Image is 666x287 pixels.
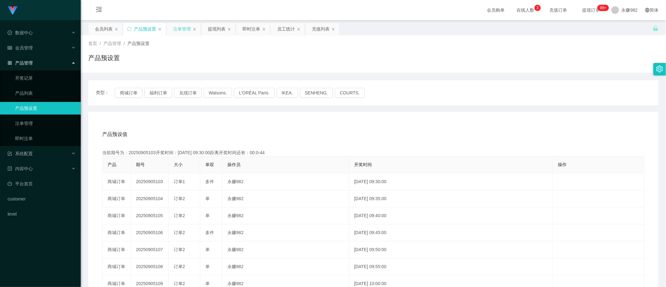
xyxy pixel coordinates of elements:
a: 产品预设置 [15,102,76,115]
span: 期号 [136,162,145,167]
td: 商城订单 [102,241,131,258]
button: 兑现订单 [174,88,202,98]
td: 商城订单 [102,173,131,190]
span: 内容中心 [8,166,33,171]
span: 订单1 [174,179,185,184]
td: 永赚982 [222,224,349,241]
div: 员工统计 [277,23,295,35]
i: 图标: close [227,27,231,31]
div: 充值列表 [312,23,330,35]
span: 在线人数 [514,8,538,12]
span: / [124,41,125,46]
td: 永赚982 [222,241,349,258]
td: 20250905108 [131,258,169,275]
a: 图标: dashboard平台首页 [8,177,76,190]
i: 图标: global [645,8,650,12]
td: 20250905105 [131,207,169,224]
a: customer [8,193,76,205]
i: 图标: close [297,27,301,31]
a: 注单管理 [15,117,76,130]
td: [DATE] 09:35:00 [349,190,553,207]
div: 即时注单 [242,23,260,35]
i: 图标: close [114,27,118,31]
span: 订单2 [174,281,185,286]
span: 产品 [108,162,116,167]
i: 图标: form [8,151,12,156]
div: 产品预设置 [134,23,156,35]
span: 单 [205,196,210,201]
i: 图标: close [193,27,196,31]
i: 图标: check-circle-o [8,31,12,35]
span: 充值订单 [546,8,570,12]
span: 开奖时间 [354,162,372,167]
i: 图标: appstore-o [8,61,12,65]
i: 图标: table [8,46,12,50]
button: IKEA. [277,88,298,98]
i: 图标: close [158,27,162,31]
sup: 3 [535,5,541,11]
td: 商城订单 [102,207,131,224]
span: / [100,41,101,46]
span: 单 [205,264,210,269]
span: 提现订单 [579,8,603,12]
span: 订单2 [174,264,185,269]
h1: 产品预设置 [88,53,120,63]
button: Watsons. [204,88,232,98]
span: 订单2 [174,196,185,201]
td: [DATE] 09:50:00 [349,241,553,258]
td: 商城订单 [102,190,131,207]
span: 操作 [558,162,567,167]
span: 单 [205,213,210,218]
span: 订单2 [174,213,185,218]
span: 订单2 [174,230,185,235]
button: 商城订单 [115,88,143,98]
span: 订单2 [174,247,185,252]
i: 图标: close [331,27,335,31]
i: 图标: unlock [653,25,658,31]
p: 3 [536,5,539,11]
span: 大小 [174,162,183,167]
div: 会员列表 [95,23,113,35]
button: L'ORÉAL Paris. [234,88,275,98]
td: [DATE] 09:30:00 [349,173,553,190]
td: 商城订单 [102,258,131,275]
span: 产品管理 [8,60,33,65]
span: 系统配置 [8,151,33,156]
td: 20250905103 [131,173,169,190]
i: 图标: close [262,27,266,31]
span: 多件 [205,179,214,184]
span: 数据中心 [8,30,33,35]
img: logo.9652507e.png [8,6,18,15]
button: SENHENG. [300,88,333,98]
button: 福利订单 [144,88,172,98]
a: 产品列表 [15,87,76,99]
button: COURTS. [335,88,365,98]
td: [DATE] 09:40:00 [349,207,553,224]
span: 单 [205,281,210,286]
i: 图标: sync [127,27,131,31]
span: 单 [205,247,210,252]
sup: 264 [597,5,609,11]
td: 20250905104 [131,190,169,207]
a: 即时注单 [15,132,76,145]
div: 注单管理 [173,23,191,35]
span: 产品预设置 [127,41,149,46]
div: 当前期号为：20250905103开奖时间：[DATE] 09:30:00距离开奖时间还有：00:0-44 [102,149,645,156]
a: 开奖记录 [15,72,76,84]
td: 永赚982 [222,207,349,224]
td: 永赚982 [222,190,349,207]
td: 商城订单 [102,224,131,241]
span: 操作员 [227,162,241,167]
span: 产品管理 [103,41,121,46]
i: 图标: setting [656,65,663,72]
span: 首页 [88,41,97,46]
span: 会员管理 [8,45,33,50]
div: 提现列表 [208,23,225,35]
td: [DATE] 09:55:00 [349,258,553,275]
span: 单双 [205,162,214,167]
span: 多件 [205,230,214,235]
td: 永赚982 [222,258,349,275]
i: 图标: profile [8,166,12,171]
td: 20250905106 [131,224,169,241]
span: 类型： [96,88,115,98]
